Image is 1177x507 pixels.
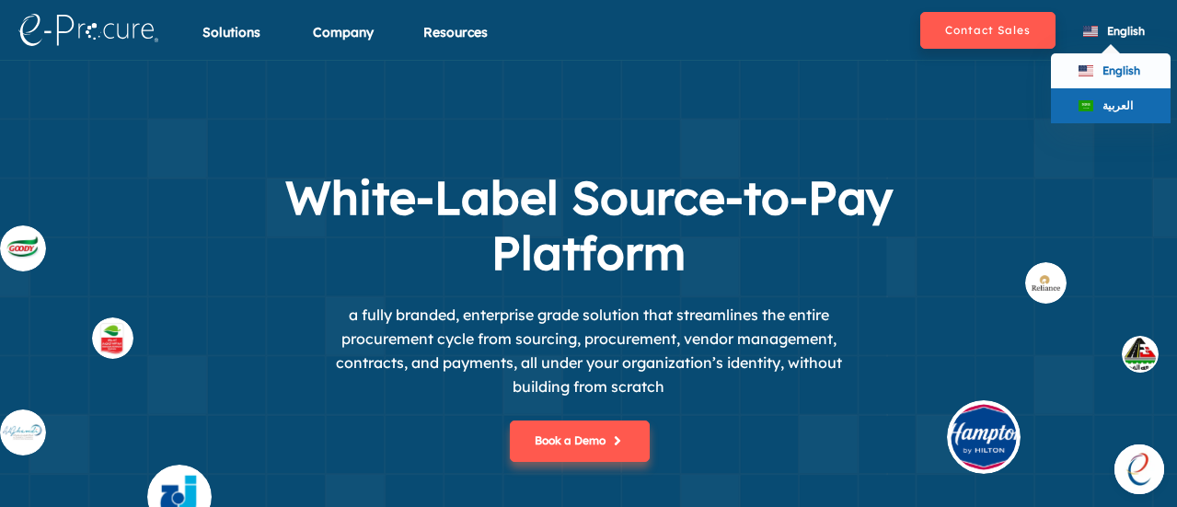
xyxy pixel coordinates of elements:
button: Book a Demo [510,421,650,462]
span: English [1102,63,1140,77]
h1: White-Label Source-to-Pay Platform [221,170,957,281]
p: a fully branded, enterprise grade solution that streamlines the entire procurement cycle from sou... [313,303,865,398]
a: Open chat [1114,444,1164,494]
img: logo [18,14,158,46]
img: buyer_hilt.svg [947,400,1021,474]
div: Solutions [202,23,260,64]
div: Resources [423,23,488,64]
img: buyer_rel.svg [1025,262,1067,304]
img: buyer_1.svg [1122,336,1159,373]
div: Company [313,23,374,64]
img: supplier_othaim.svg [92,317,133,359]
span: English [1107,24,1145,38]
button: Contact Sales [920,12,1056,49]
span: العربية [1102,98,1133,112]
